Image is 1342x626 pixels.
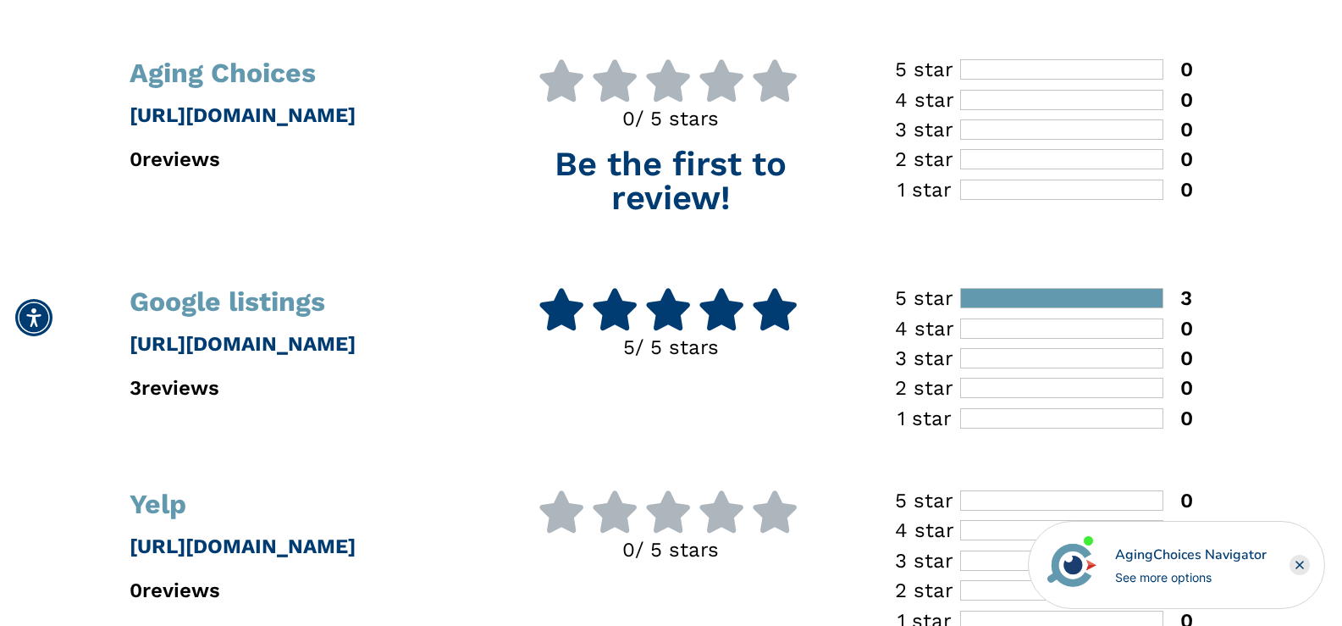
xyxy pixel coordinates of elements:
[499,535,843,565] p: 0 / 5 stars
[1163,378,1193,398] div: 0
[888,59,960,80] div: 5 star
[130,373,474,403] p: 3 reviews
[888,119,960,140] div: 3 star
[888,149,960,169] div: 2 star
[888,490,960,511] div: 5 star
[130,59,474,86] h1: Aging Choices
[130,329,474,359] p: [URL][DOMAIN_NAME]
[888,180,960,200] div: 1 star
[130,531,474,562] p: [URL][DOMAIN_NAME]
[888,551,960,571] div: 3 star
[15,299,52,336] div: Accessibility Menu
[888,378,960,398] div: 2 star
[1163,90,1193,110] div: 0
[1163,490,1193,511] div: 0
[888,319,960,339] div: 4 star
[888,580,960,601] div: 2 star
[1163,348,1193,368] div: 0
[1163,180,1193,200] div: 0
[888,520,960,540] div: 4 star
[888,348,960,368] div: 3 star
[499,103,843,134] p: 0 / 5 stars
[1290,555,1310,575] div: Close
[499,147,843,215] p: Be the first to review!
[1043,536,1101,594] img: avatar
[1163,119,1193,140] div: 0
[130,100,474,130] p: [URL][DOMAIN_NAME]
[1163,408,1193,429] div: 0
[499,332,843,363] p: 5 / 5 stars
[1163,59,1193,80] div: 0
[130,288,474,315] h1: Google listings
[888,90,960,110] div: 4 star
[130,144,474,175] p: 0 reviews
[888,408,960,429] div: 1 star
[130,575,474,606] p: 0 reviews
[1163,319,1193,339] div: 0
[130,490,474,518] h1: Yelp
[888,288,960,308] div: 5 star
[1163,288,1192,308] div: 3
[1163,149,1193,169] div: 0
[1115,568,1267,586] div: See more options
[1115,545,1267,565] div: AgingChoices Navigator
